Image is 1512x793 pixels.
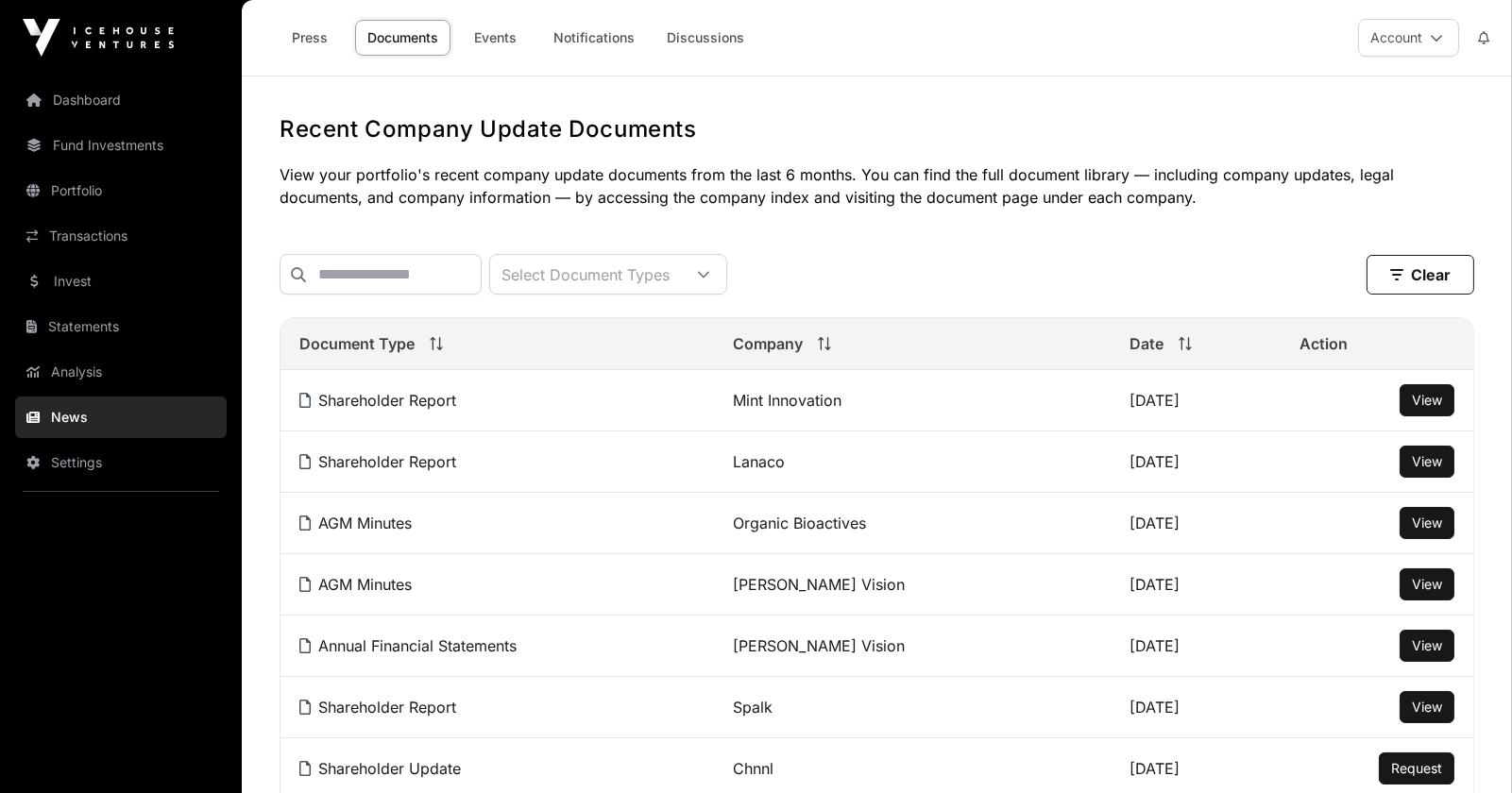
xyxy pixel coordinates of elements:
[280,114,1474,144] h1: Recent Company Update Documents
[733,759,773,778] a: Chnnl
[355,20,450,56] a: Documents
[1400,630,1454,662] button: View
[15,396,227,438] a: News
[1412,391,1442,410] a: View
[272,20,348,56] a: Press
[733,575,905,594] a: [PERSON_NAME] Vision
[733,332,803,355] span: Company
[15,215,227,257] a: Transactions
[15,442,227,483] a: Settings
[299,332,415,355] span: Document Type
[1111,493,1281,554] td: [DATE]
[490,255,681,294] div: Select Document Types
[299,698,456,717] a: Shareholder Report
[1412,514,1442,532] a: View
[1400,446,1454,478] button: View
[280,163,1474,209] p: View your portfolio's recent company update documents from the last 6 months. You can find the fu...
[1412,452,1442,471] a: View
[733,452,785,471] a: Lanaco
[1400,384,1454,416] button: View
[1412,392,1442,408] span: View
[733,698,773,717] a: Spalk
[1300,332,1348,355] span: Action
[1111,677,1281,738] td: [DATE]
[1412,453,1442,469] span: View
[1391,760,1442,776] span: Request
[1379,752,1454,785] button: Request
[1412,576,1442,592] span: View
[458,20,534,56] a: Events
[1391,759,1442,778] a: Request
[299,575,412,594] a: AGM Minutes
[299,452,456,471] a: Shareholder Report
[1412,698,1442,717] a: View
[15,79,227,121] a: Dashboard
[1412,636,1442,655] a: View
[1412,637,1442,653] span: View
[1400,507,1454,539] button: View
[299,391,456,410] a: Shareholder Report
[299,514,412,532] a: AGM Minutes
[733,514,866,532] a: Organic Bioactives
[1400,691,1454,723] button: View
[1111,554,1281,616] td: [DATE]
[1412,515,1442,531] span: View
[1400,568,1454,600] button: View
[541,20,647,56] a: Notifications
[15,306,227,347] a: Statements
[23,19,174,57] img: Icehouse Ventures Logo
[15,351,227,393] a: Analysis
[1412,575,1442,594] a: View
[1412,699,1442,715] span: View
[15,261,227,302] a: Invest
[1358,19,1459,57] button: Account
[1130,332,1164,355] span: Date
[733,391,841,410] a: Mint Innovation
[1111,370,1281,431] td: [DATE]
[299,759,461,778] a: Shareholder Update
[1111,431,1281,493] td: [DATE]
[299,636,517,655] a: Annual Financial Statements
[654,20,756,56] a: Discussions
[1418,702,1512,793] iframe: Chat Widget
[15,170,227,211] a: Portfolio
[1367,255,1474,295] button: Clear
[15,125,227,166] a: Fund Investments
[1111,616,1281,677] td: [DATE]
[733,636,905,655] a: [PERSON_NAME] Vision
